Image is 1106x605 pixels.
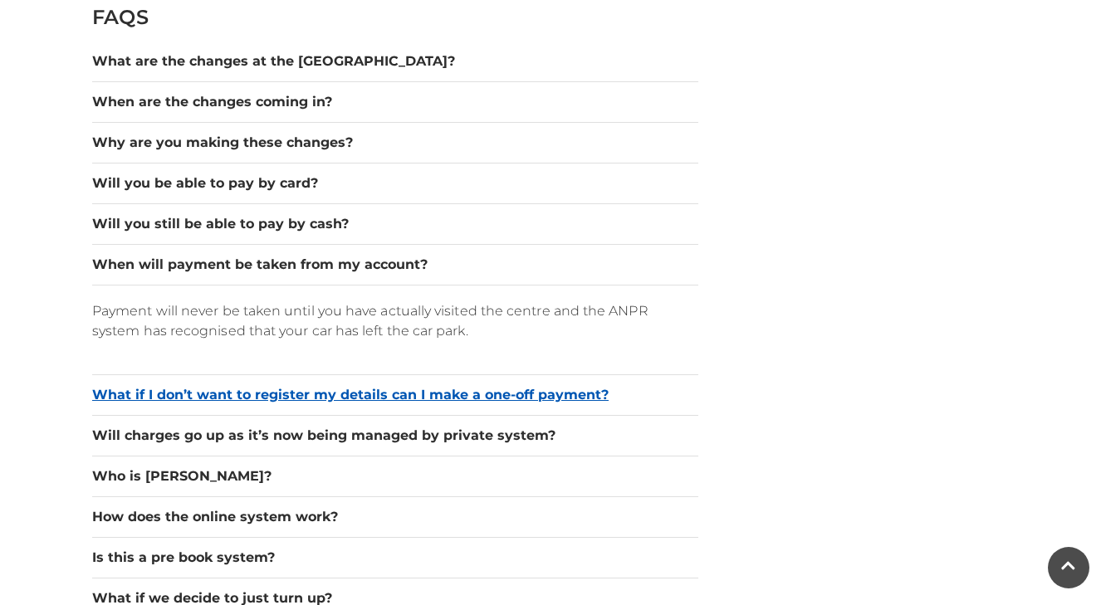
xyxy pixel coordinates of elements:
[92,507,698,527] button: How does the online system work?
[92,173,698,193] button: Will you be able to pay by card?
[92,133,698,153] button: Why are you making these changes?
[92,466,698,486] button: Who is [PERSON_NAME]?
[92,255,698,275] button: When will payment be taken from my account?
[92,385,698,405] button: What if I don’t want to register my details can I make a one-off payment?
[92,301,698,341] p: Payment will never be taken until you have actually visited the centre and the ANPR system has re...
[92,92,698,112] button: When are the changes coming in?
[92,5,698,29] h2: FAQS
[92,426,698,446] button: Will charges go up as it’s now being managed by private system?
[92,51,698,71] button: What are the changes at the [GEOGRAPHIC_DATA]?
[92,214,698,234] button: Will you still be able to pay by cash?
[92,548,698,568] button: Is this a pre book system?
